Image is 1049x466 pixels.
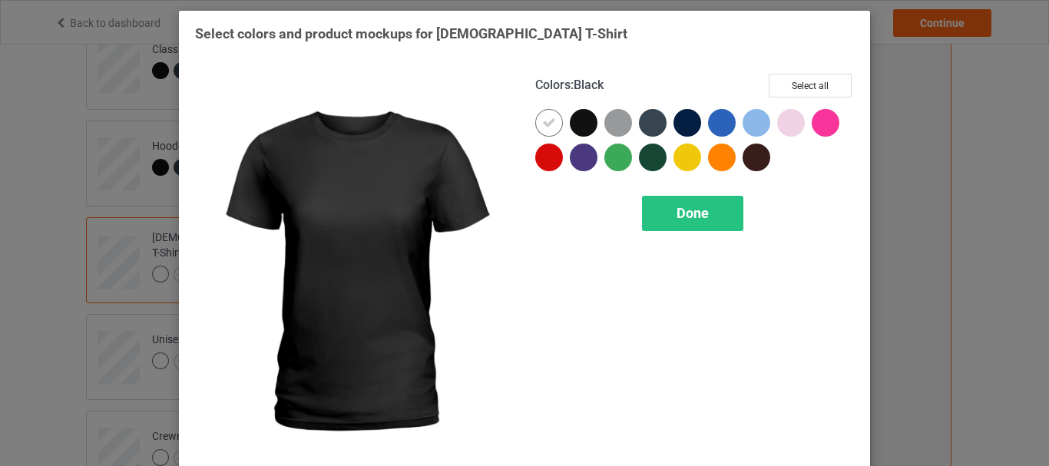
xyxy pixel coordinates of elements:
[535,78,604,94] h4: :
[769,74,852,97] button: Select all
[195,25,627,41] span: Select colors and product mockups for [DEMOGRAPHIC_DATA] T-Shirt
[535,78,571,92] span: Colors
[574,78,604,92] span: Black
[677,205,709,221] span: Done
